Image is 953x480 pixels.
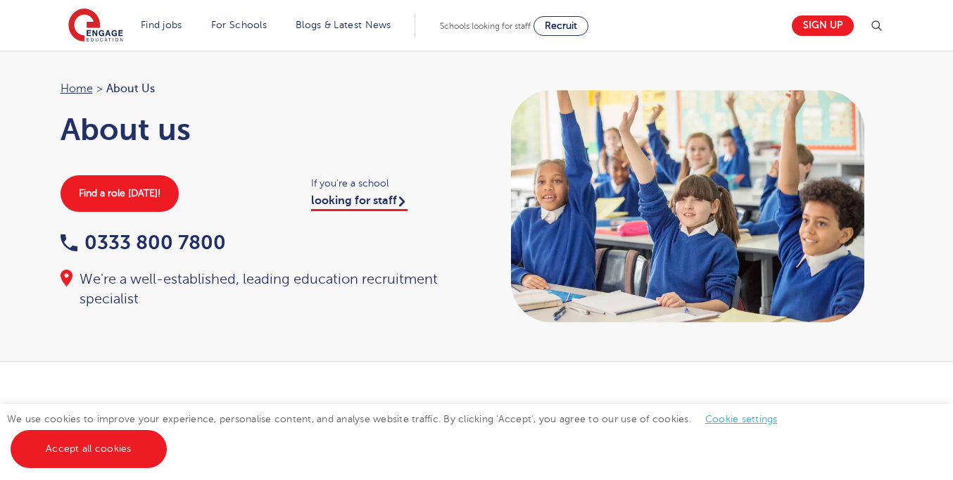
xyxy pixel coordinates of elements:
span: About Us [106,80,155,98]
a: Blogs & Latest News [296,20,391,30]
div: We're a well-established, leading education recruitment specialist [61,270,463,309]
a: Cookie settings [705,414,778,424]
a: 0333 800 7800 [61,232,226,253]
a: Accept all cookies [11,430,167,468]
h1: About us [61,112,463,147]
span: Recruit [545,20,577,31]
a: Recruit [534,16,588,36]
a: Sign up [792,15,854,36]
a: Home [61,82,93,95]
a: Find a role [DATE]! [61,175,179,212]
a: looking for staff [311,194,408,211]
span: Schools looking for staff [440,21,531,31]
nav: breadcrumb [61,80,463,98]
img: Engage Education [68,8,123,44]
span: If you're a school [311,175,462,191]
span: > [96,82,103,95]
a: Find jobs [141,20,182,30]
a: For Schools [211,20,267,30]
span: We use cookies to improve your experience, personalise content, and analyse website traffic. By c... [7,414,792,454]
